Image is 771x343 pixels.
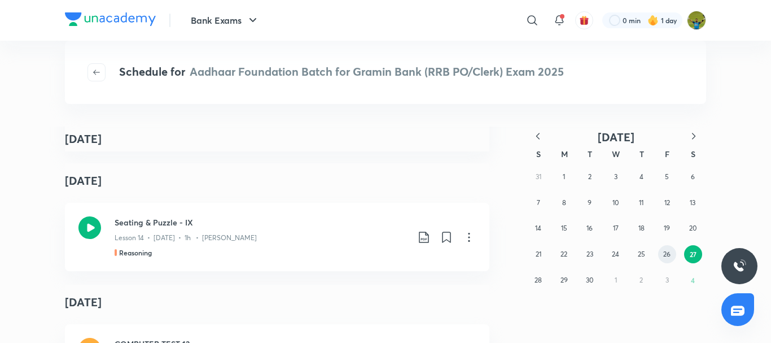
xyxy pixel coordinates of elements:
[647,15,659,26] img: streak
[691,172,695,181] abbr: September 6, 2025
[560,250,567,258] abbr: September 22, 2025
[612,149,620,159] abbr: Wednesday
[607,245,625,263] button: September 24, 2025
[65,12,156,26] img: Company Logo
[658,219,676,237] button: September 19, 2025
[581,168,599,186] button: September 2, 2025
[581,245,599,263] button: September 23, 2025
[612,250,619,258] abbr: September 24, 2025
[638,224,645,232] abbr: September 18, 2025
[561,149,568,159] abbr: Monday
[579,15,589,25] img: avatar
[536,149,541,159] abbr: Sunday
[555,271,573,289] button: September 29, 2025
[529,245,547,263] button: September 21, 2025
[612,198,619,207] abbr: September 10, 2025
[658,194,676,212] button: September 12, 2025
[684,219,702,237] button: September 20, 2025
[537,198,540,207] abbr: September 7, 2025
[639,149,644,159] abbr: Thursday
[65,12,156,29] a: Company Logo
[536,250,541,258] abbr: September 21, 2025
[560,276,568,284] abbr: September 29, 2025
[555,168,573,186] button: September 1, 2025
[562,198,566,207] abbr: September 8, 2025
[684,245,702,263] button: September 27, 2025
[691,149,695,159] abbr: Saturday
[65,163,489,198] h4: [DATE]
[639,172,643,181] abbr: September 4, 2025
[665,149,669,159] abbr: Friday
[613,224,619,232] abbr: September 17, 2025
[689,224,696,232] abbr: September 20, 2025
[581,194,599,212] button: September 9, 2025
[563,172,565,181] abbr: September 1, 2025
[535,276,542,284] abbr: September 28, 2025
[586,276,593,284] abbr: September 30, 2025
[581,219,599,237] button: September 16, 2025
[687,11,706,30] img: Suraj Nager
[639,198,643,207] abbr: September 11, 2025
[684,168,702,186] button: September 6, 2025
[607,168,625,186] button: September 3, 2025
[614,172,617,181] abbr: September 3, 2025
[586,250,593,258] abbr: September 23, 2025
[581,271,599,289] button: September 30, 2025
[586,224,593,232] abbr: September 16, 2025
[690,250,696,259] abbr: September 27, 2025
[555,219,573,237] button: September 15, 2025
[632,245,650,263] button: September 25, 2025
[184,9,266,32] button: Bank Exams
[663,250,671,258] abbr: September 26, 2025
[588,198,592,207] abbr: September 9, 2025
[115,216,408,228] h3: Seating & Puzzle - IX
[658,168,676,186] button: September 5, 2025
[632,219,650,237] button: September 18, 2025
[607,219,625,237] button: September 17, 2025
[664,198,670,207] abbr: September 12, 2025
[632,194,650,212] button: September 11, 2025
[607,194,625,212] button: September 10, 2025
[115,233,257,243] p: Lesson 14 • [DATE] • 1h • [PERSON_NAME]
[65,131,102,147] h4: [DATE]
[658,245,676,263] button: September 26, 2025
[550,130,681,144] button: [DATE]
[119,63,564,81] h4: Schedule for
[638,250,645,258] abbr: September 25, 2025
[733,259,746,273] img: ttu
[575,11,593,29] button: avatar
[598,129,634,145] span: [DATE]
[119,248,152,258] h5: Reasoning
[535,224,541,232] abbr: September 14, 2025
[588,149,592,159] abbr: Tuesday
[190,64,564,79] span: Aadhaar Foundation Batch for Gramin Bank (RRB PO/Clerk) Exam 2025
[561,224,567,232] abbr: September 15, 2025
[690,198,695,207] abbr: September 13, 2025
[555,245,573,263] button: September 22, 2025
[65,285,489,320] h4: [DATE]
[588,172,592,181] abbr: September 2, 2025
[529,194,547,212] button: September 7, 2025
[555,194,573,212] button: September 8, 2025
[529,271,547,289] button: September 28, 2025
[684,194,702,212] button: September 13, 2025
[664,224,670,232] abbr: September 19, 2025
[632,168,650,186] button: September 4, 2025
[665,172,669,181] abbr: September 5, 2025
[529,219,547,237] button: September 14, 2025
[65,203,489,271] a: Seating & Puzzle - IXLesson 14 • [DATE] • 1h • [PERSON_NAME]Reasoning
